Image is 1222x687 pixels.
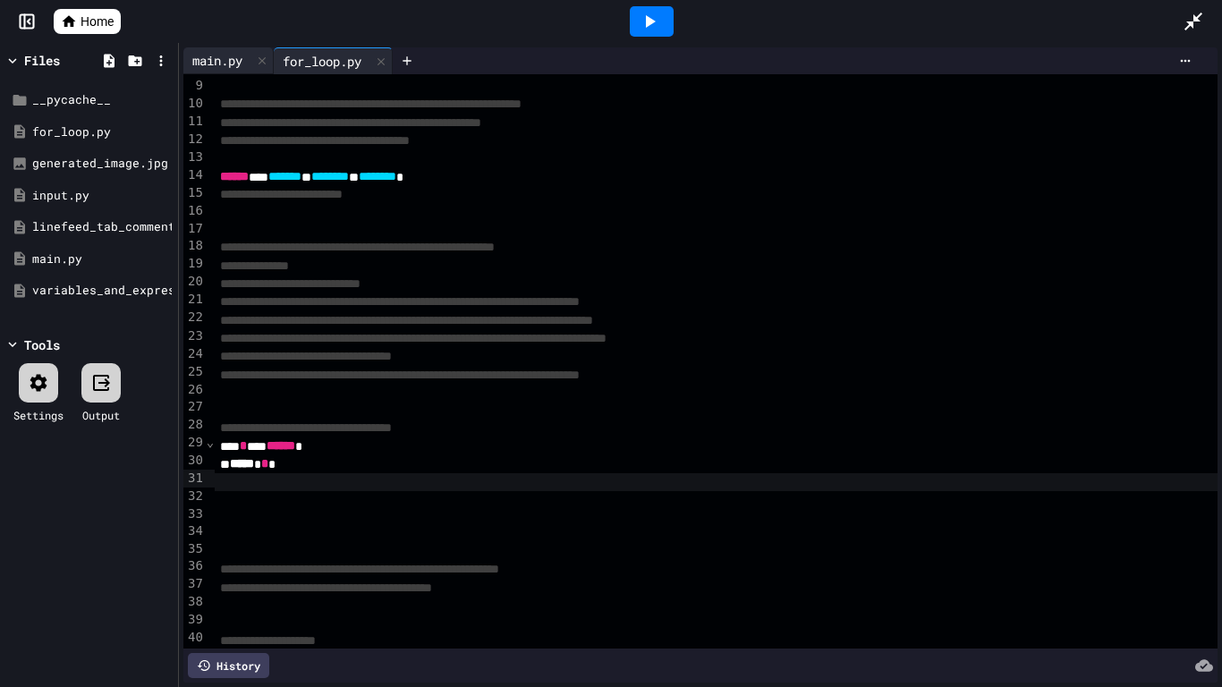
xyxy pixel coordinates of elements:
[188,653,269,678] div: History
[183,95,206,113] div: 10
[183,593,206,611] div: 38
[183,237,206,255] div: 18
[183,184,206,202] div: 15
[183,273,206,291] div: 20
[183,113,206,131] div: 11
[183,309,206,327] div: 22
[183,452,206,470] div: 30
[183,398,206,416] div: 27
[54,9,121,34] a: Home
[183,291,206,309] div: 21
[183,345,206,363] div: 24
[183,488,206,505] div: 32
[183,505,206,523] div: 33
[206,435,215,449] span: Fold line
[183,363,206,381] div: 25
[183,522,206,540] div: 34
[183,557,206,575] div: 36
[183,416,206,434] div: 28
[183,148,206,166] div: 13
[183,470,206,488] div: 31
[183,166,206,184] div: 14
[183,77,206,95] div: 9
[32,91,172,109] div: __pycache__
[183,611,206,629] div: 39
[183,327,206,345] div: 23
[183,434,206,452] div: 29
[183,255,206,273] div: 19
[183,381,206,399] div: 26
[183,629,206,647] div: 40
[81,13,114,30] span: Home
[183,540,206,558] div: 35
[183,647,206,665] div: 41
[183,202,206,220] div: 16
[183,220,206,238] div: 17
[183,131,206,148] div: 12
[183,575,206,593] div: 37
